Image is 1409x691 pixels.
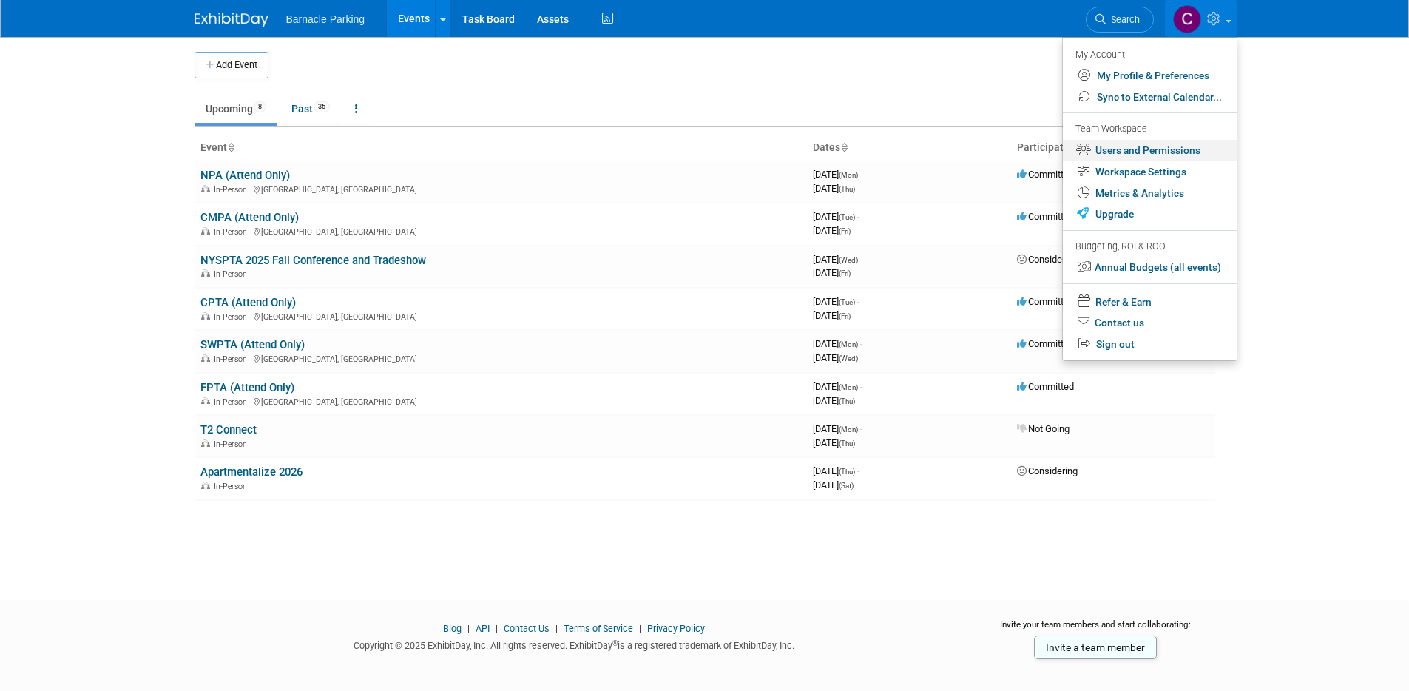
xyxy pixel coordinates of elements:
span: Committed [1017,296,1074,307]
span: Committed [1017,169,1074,180]
span: (Fri) [839,312,851,320]
span: In-Person [214,482,251,491]
span: - [860,254,862,265]
img: In-Person Event [201,354,210,362]
a: Sort by Start Date [840,141,848,153]
a: Annual Budgets (all events) [1063,257,1237,278]
div: [GEOGRAPHIC_DATA], [GEOGRAPHIC_DATA] [200,395,801,407]
span: In-Person [214,269,251,279]
a: Users and Permissions [1063,140,1237,161]
span: (Fri) [839,227,851,235]
img: Courtney Daniel [1173,5,1201,33]
img: In-Person Event [201,439,210,447]
span: In-Person [214,439,251,449]
span: In-Person [214,354,251,364]
a: Apartmentalize 2026 [200,465,303,479]
span: Not Going [1017,423,1070,434]
span: Barnacle Parking [286,13,365,25]
a: CMPA (Attend Only) [200,211,299,224]
span: In-Person [214,312,251,322]
a: Invite a team member [1034,636,1157,659]
span: In-Person [214,397,251,407]
a: Search [1086,7,1154,33]
sup: ® [612,639,618,647]
span: (Thu) [839,185,855,193]
img: ExhibitDay [195,13,268,27]
span: (Mon) [839,383,858,391]
span: (Wed) [839,354,858,363]
span: - [860,338,862,349]
span: - [860,381,862,392]
span: [DATE] [813,437,855,448]
span: Search [1106,14,1140,25]
span: (Fri) [839,269,851,277]
span: [DATE] [813,296,859,307]
span: (Wed) [839,256,858,264]
div: My Account [1075,45,1222,63]
span: - [860,169,862,180]
a: NYSPTA 2025 Fall Conference and Tradeshow [200,254,426,267]
span: (Sat) [839,482,854,490]
img: In-Person Event [201,312,210,320]
div: Team Workspace [1075,121,1222,138]
span: In-Person [214,227,251,237]
a: CPTA (Attend Only) [200,296,296,309]
span: 36 [314,101,330,112]
a: Sign out [1063,334,1237,355]
span: [DATE] [813,267,851,278]
a: Sync to External Calendar... [1063,87,1237,108]
span: [DATE] [813,183,855,194]
span: 8 [254,101,266,112]
a: Refer & Earn [1063,290,1237,313]
a: Workspace Settings [1063,161,1237,183]
div: Copyright © 2025 ExhibitDay, Inc. All rights reserved. ExhibitDay is a registered trademark of Ex... [195,636,955,653]
div: Invite your team members and start collaborating: [976,618,1215,641]
a: My Profile & Preferences [1063,65,1237,87]
a: Metrics & Analytics [1063,183,1237,204]
img: In-Person Event [201,397,210,405]
span: | [492,623,501,634]
span: Considering [1017,254,1078,265]
a: Contact us [1063,312,1237,334]
span: [DATE] [813,254,862,265]
span: - [857,296,859,307]
th: Dates [807,135,1011,161]
span: [DATE] [813,395,855,406]
span: Committed [1017,338,1074,349]
a: Blog [443,623,462,634]
span: [DATE] [813,338,862,349]
span: - [857,211,859,222]
span: (Mon) [839,340,858,348]
a: SWPTA (Attend Only) [200,338,305,351]
a: Privacy Policy [647,623,705,634]
span: | [552,623,561,634]
div: [GEOGRAPHIC_DATA], [GEOGRAPHIC_DATA] [200,183,801,195]
th: Event [195,135,807,161]
span: [DATE] [813,381,862,392]
div: [GEOGRAPHIC_DATA], [GEOGRAPHIC_DATA] [200,310,801,322]
span: [DATE] [813,310,851,321]
span: Committed [1017,381,1074,392]
a: Upgrade [1063,203,1237,225]
span: [DATE] [813,225,851,236]
span: - [857,465,859,476]
a: FPTA (Attend Only) [200,381,294,394]
span: [DATE] [813,479,854,491]
button: Add Event [195,52,268,78]
img: In-Person Event [201,269,210,277]
span: (Mon) [839,425,858,434]
span: [DATE] [813,423,862,434]
a: Past36 [280,95,341,123]
div: Budgeting, ROI & ROO [1075,239,1222,255]
a: Contact Us [504,623,550,634]
th: Participation [1011,135,1215,161]
span: (Thu) [839,468,855,476]
span: [DATE] [813,352,858,363]
span: (Mon) [839,171,858,179]
span: Committed [1017,211,1074,222]
a: NPA (Attend Only) [200,169,290,182]
span: | [464,623,473,634]
span: [DATE] [813,465,859,476]
a: Upcoming8 [195,95,277,123]
span: (Tue) [839,213,855,221]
